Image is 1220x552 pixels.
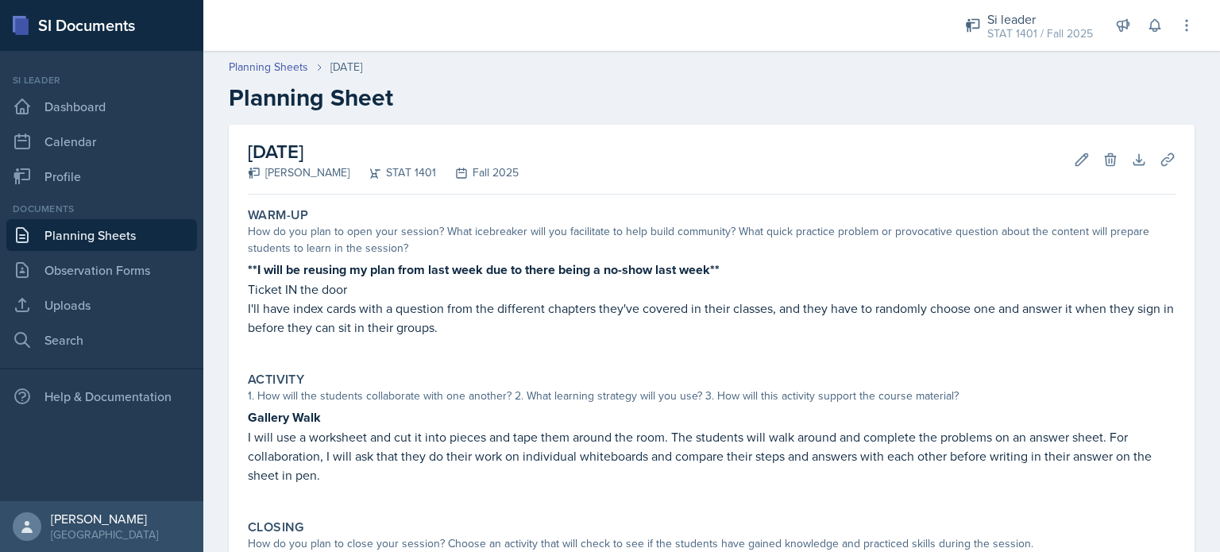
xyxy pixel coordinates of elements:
[6,202,197,216] div: Documents
[248,535,1176,552] div: How do you plan to close your session? Choose an activity that will check to see if the students ...
[6,73,197,87] div: Si leader
[6,289,197,321] a: Uploads
[436,164,519,181] div: Fall 2025
[248,223,1176,257] div: How do you plan to open your session? What icebreaker will you facilitate to help build community...
[248,261,720,279] strong: **I will be reusing my plan from last week due to there being a no-show last week**
[349,164,436,181] div: STAT 1401
[6,324,197,356] a: Search
[6,380,197,412] div: Help & Documentation
[51,511,158,527] div: [PERSON_NAME]
[6,91,197,122] a: Dashboard
[248,299,1176,337] p: I'll have index cards with a question from the different chapters they've covered in their classe...
[248,427,1176,484] p: I will use a worksheet and cut it into pieces and tape them around the room. The students will wa...
[248,408,321,427] strong: Gallery Walk
[248,207,309,223] label: Warm-Up
[248,372,304,388] label: Activity
[330,59,362,75] div: [DATE]
[51,527,158,542] div: [GEOGRAPHIC_DATA]
[229,83,1195,112] h2: Planning Sheet
[6,254,197,286] a: Observation Forms
[987,10,1093,29] div: Si leader
[229,59,308,75] a: Planning Sheets
[6,125,197,157] a: Calendar
[248,137,519,166] h2: [DATE]
[6,160,197,192] a: Profile
[248,519,304,535] label: Closing
[248,388,1176,404] div: 1. How will the students collaborate with one another? 2. What learning strategy will you use? 3....
[987,25,1093,42] div: STAT 1401 / Fall 2025
[6,219,197,251] a: Planning Sheets
[248,280,1176,299] p: Ticket IN the door
[248,164,349,181] div: [PERSON_NAME]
